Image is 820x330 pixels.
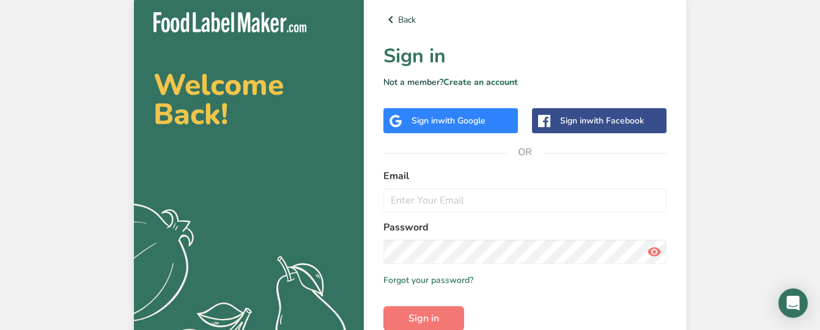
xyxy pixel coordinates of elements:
[383,220,667,235] label: Password
[383,76,667,89] p: Not a member?
[412,114,486,127] div: Sign in
[383,274,473,287] a: Forgot your password?
[778,288,808,318] div: Open Intercom Messenger
[153,70,344,129] h2: Welcome Back!
[586,115,644,127] span: with Facebook
[438,115,486,127] span: with Google
[560,114,644,127] div: Sign in
[383,188,667,213] input: Enter Your Email
[408,311,439,326] span: Sign in
[383,42,667,71] h1: Sign in
[507,134,544,170] span: OR
[443,76,518,88] a: Create an account
[153,12,306,32] img: Food Label Maker
[383,169,667,183] label: Email
[383,12,667,27] a: Back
